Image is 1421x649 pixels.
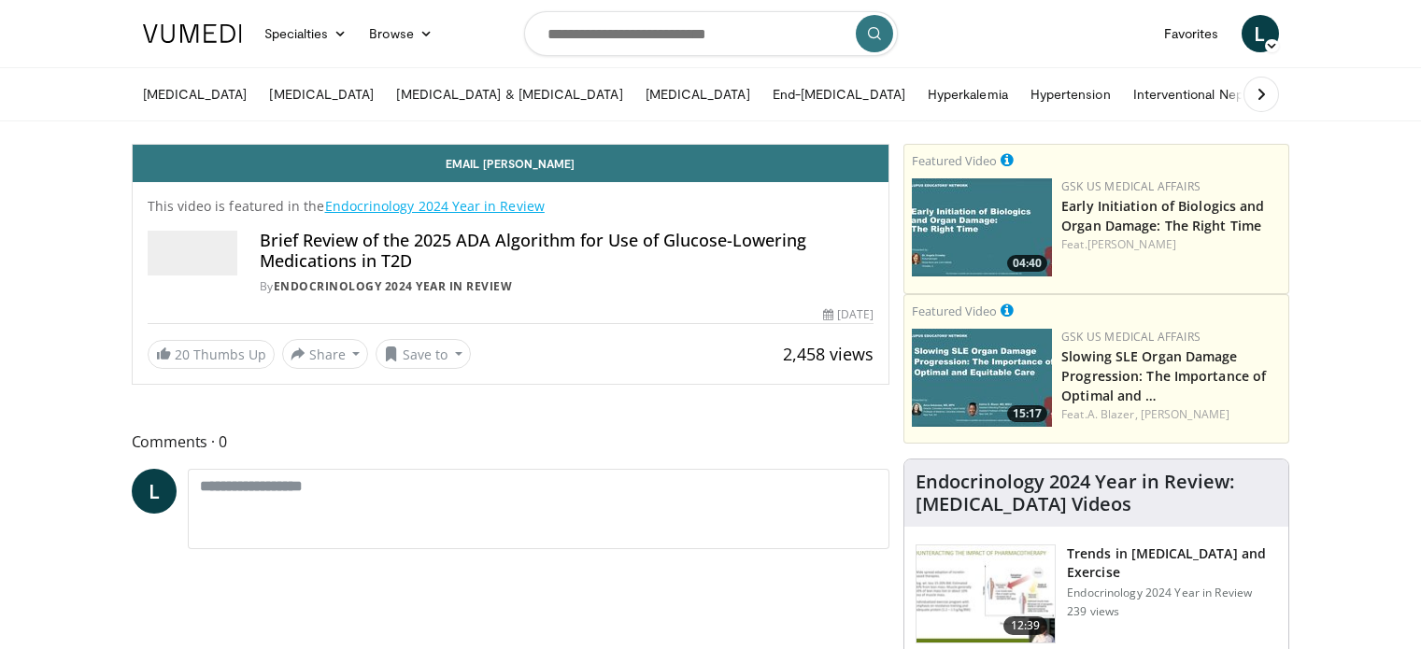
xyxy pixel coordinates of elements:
a: [MEDICAL_DATA] [634,76,761,113]
div: [DATE] [823,306,874,323]
a: 15:17 [912,329,1052,427]
a: GSK US Medical Affairs [1061,329,1201,345]
a: Endocrinology 2024 Year in Review [325,197,545,215]
a: Hyperkalemia [917,76,1019,113]
h4: Endocrinology 2024 Year in Review: [MEDICAL_DATA] Videos [916,471,1277,515]
a: [MEDICAL_DATA] & [MEDICAL_DATA] [385,76,633,113]
p: This video is featured in the [148,197,874,216]
a: GSK US Medical Affairs [1061,178,1201,194]
p: 239 views [1067,604,1119,619]
button: Share [282,339,369,369]
a: L [132,469,177,514]
a: Interventional Nephrology [1122,76,1300,113]
small: Featured Video [912,152,997,169]
a: Email [PERSON_NAME] [133,145,889,182]
span: 20 [175,346,190,363]
img: Endocrinology 2024 Year in Review [148,231,237,275]
a: Favorites [1153,15,1230,52]
a: 20 Thumbs Up [148,340,275,369]
a: Hypertension [1019,76,1122,113]
a: 04:40 [912,178,1052,276]
img: 246990b5-c4c2-40f8-8a45-5ba11c19498c.150x105_q85_crop-smart_upscale.jpg [917,545,1055,642]
span: Comments 0 [132,430,890,454]
a: 12:39 Trends in [MEDICAL_DATA] and Exercise Endocrinology 2024 Year in Review 239 views [916,544,1277,643]
span: 04:40 [1007,255,1047,272]
a: A. Blazer, [1087,406,1138,422]
a: End-[MEDICAL_DATA] [761,76,917,113]
a: Early Initiation of Biologics and Organ Damage: The Right Time [1061,197,1264,234]
img: VuMedi Logo [143,24,242,43]
a: [PERSON_NAME] [1087,236,1176,252]
button: Save to [376,339,471,369]
h3: Trends in [MEDICAL_DATA] and Exercise [1067,544,1277,582]
a: Slowing SLE Organ Damage Progression: The Importance of Optimal and … [1061,347,1266,404]
div: Feat. [1061,236,1281,253]
a: L [1242,15,1279,52]
p: Endocrinology 2024 Year in Review [1067,586,1277,600]
span: 2,458 views [783,343,874,365]
a: [PERSON_NAME] [1141,406,1229,422]
a: Browse [358,15,444,52]
h4: Brief Review of the 2025 ADA Algorithm for Use of Glucose-Lowering Medications in T2D [260,231,874,271]
img: dff207f3-9236-4a51-a237-9c7125d9f9ab.png.150x105_q85_crop-smart_upscale.jpg [912,329,1052,427]
a: [MEDICAL_DATA] [132,76,259,113]
span: 12:39 [1003,616,1048,635]
a: Endocrinology 2024 Year in Review [274,278,513,294]
div: By [260,278,874,295]
a: [MEDICAL_DATA] [258,76,385,113]
img: b4d418dc-94e0-46e0-a7ce-92c3a6187fbe.png.150x105_q85_crop-smart_upscale.jpg [912,178,1052,276]
small: Featured Video [912,303,997,319]
input: Search topics, interventions [524,11,898,56]
a: Specialties [253,15,359,52]
span: 15:17 [1007,405,1047,422]
div: Feat. [1061,406,1281,423]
